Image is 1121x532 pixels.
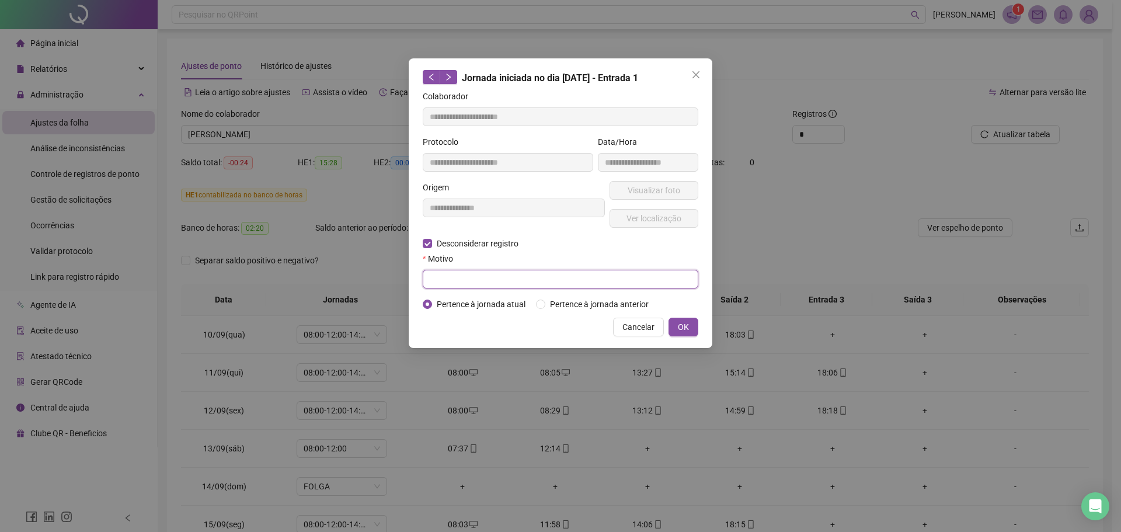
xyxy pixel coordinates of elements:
span: Pertence à jornada anterior [545,298,653,311]
span: left [427,73,436,81]
span: right [444,73,452,81]
span: close [691,70,701,79]
button: left [423,70,440,84]
button: Cancelar [613,318,664,336]
button: Ver localização [610,209,698,228]
button: Close [687,65,705,84]
span: Desconsiderar registro [432,237,523,250]
button: OK [669,318,698,336]
span: Cancelar [622,321,655,333]
label: Data/Hora [598,135,645,148]
div: Open Intercom Messenger [1081,492,1109,520]
span: OK [678,321,689,333]
button: right [440,70,457,84]
button: Visualizar foto [610,181,698,200]
span: Pertence à jornada atual [432,298,530,311]
label: Motivo [423,252,461,265]
label: Origem [423,181,457,194]
label: Colaborador [423,90,476,103]
label: Protocolo [423,135,466,148]
div: Jornada iniciada no dia [DATE] - Entrada 1 [423,70,698,85]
